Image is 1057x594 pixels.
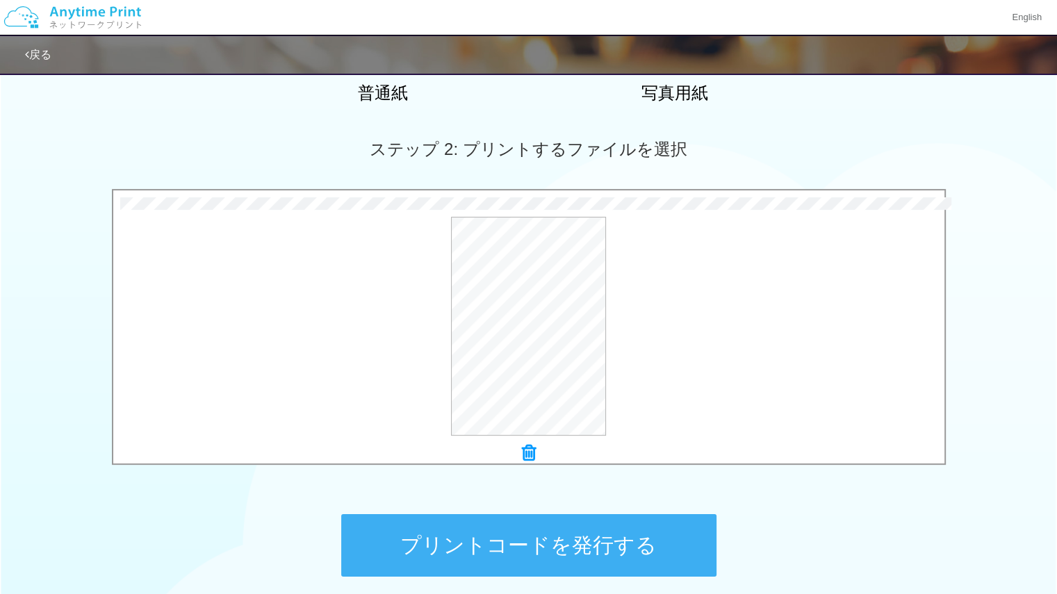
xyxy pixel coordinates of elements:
[261,84,505,102] h2: 普通紙
[370,140,687,158] span: ステップ 2: プリントするファイルを選択
[553,84,796,102] h2: 写真用紙
[341,514,716,577] button: プリントコードを発行する
[25,49,51,60] a: 戻る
